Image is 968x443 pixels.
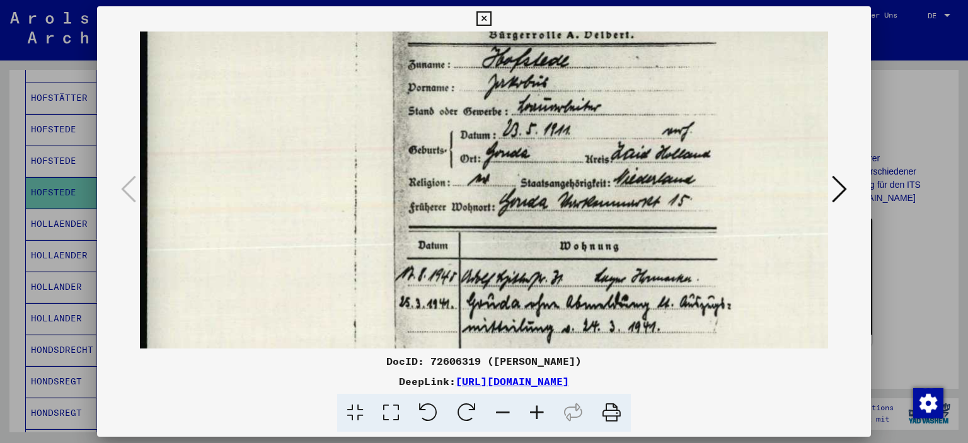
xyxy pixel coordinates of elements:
a: [URL][DOMAIN_NAME] [456,375,569,388]
div: DocID: 72606319 ([PERSON_NAME]) [97,354,872,369]
div: DeepLink: [97,374,872,389]
div: Zustimmung ändern [913,388,943,418]
img: Zustimmung ändern [913,388,943,418]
